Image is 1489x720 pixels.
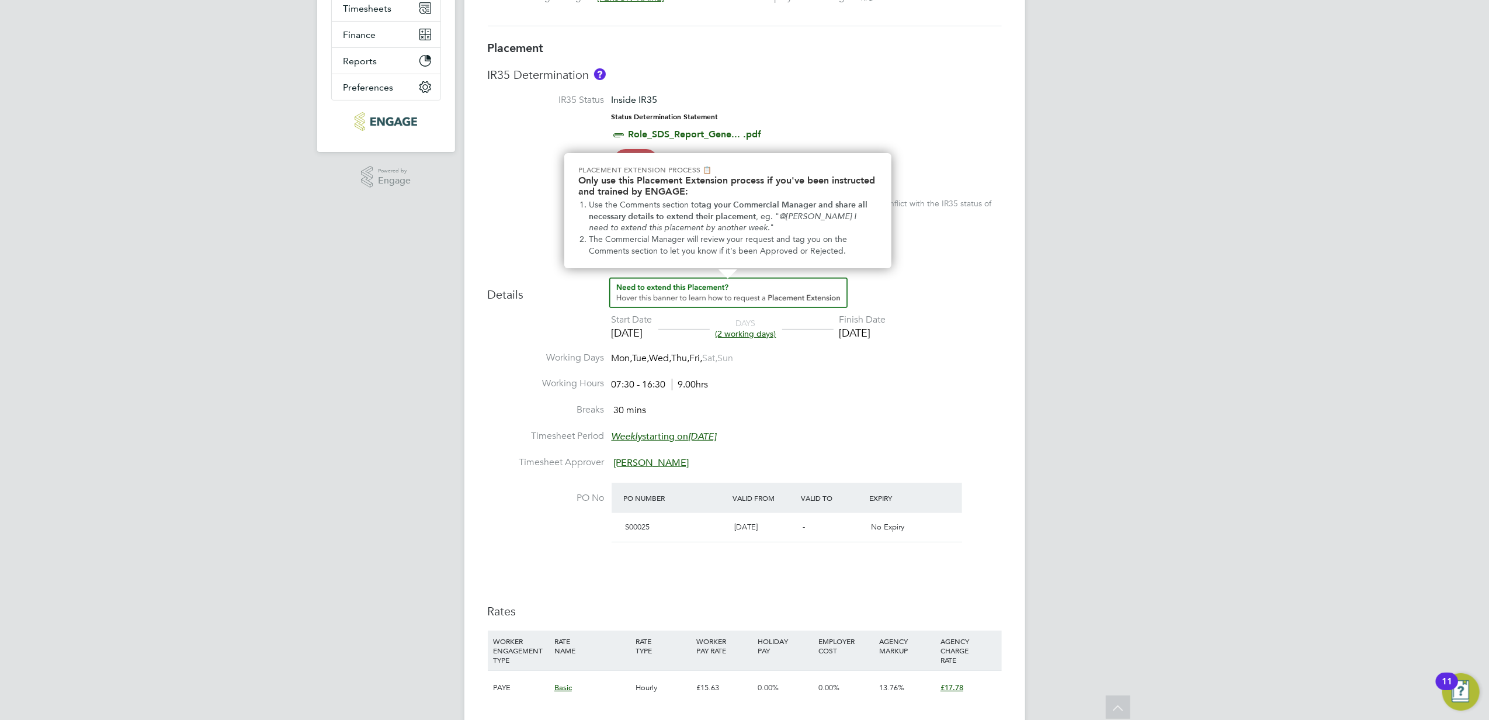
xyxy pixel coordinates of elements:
strong: Status Determination Statement [612,113,719,121]
span: [PERSON_NAME] [614,457,689,469]
span: Timesheets [343,3,392,14]
span: Powered by [378,166,411,176]
label: Working Days [488,352,605,364]
div: HOLIDAY PAY [755,631,815,661]
span: Tue, [633,352,650,364]
span: - [803,522,805,532]
div: EMPLOYER COST [815,631,876,661]
span: Basic [554,683,572,693]
div: AGENCY MARKUP [877,631,938,661]
span: Mon, [612,352,633,364]
span: Wed, [650,352,672,364]
button: About IR35 [594,68,606,80]
p: Placement Extension Process 📋 [578,165,877,175]
strong: tag your Commercial Manager and share all necessary details to extend their placement [589,200,870,221]
span: No Expiry [871,522,904,532]
span: starting on [612,431,717,442]
span: Preferences [343,82,394,93]
label: IR35 Risk [488,154,605,167]
h2: Only use this Placement Extension process if you've been instructed and trained by ENGAGE: [578,175,877,197]
h3: Rates [488,604,1002,619]
em: [DATE] [689,431,717,442]
span: 30 mins [614,404,647,416]
span: Engage [378,176,411,186]
div: Valid From [730,487,798,508]
button: How to extend a Placement? [609,278,848,308]
div: WORKER PAY RATE [693,631,754,661]
span: Reports [343,56,377,67]
div: Expiry [866,487,935,508]
div: PAYE [491,671,551,705]
div: [DATE] [839,326,886,340]
span: Finance [343,29,376,40]
div: RATE TYPE [633,631,693,661]
li: The Commercial Manager will review your request and tag you on the Comments section to let you kn... [589,234,877,257]
div: Start Date [612,314,652,326]
h3: IR35 Determination [488,67,1002,82]
span: S00025 [626,522,650,532]
span: Inside IR35 [612,94,658,105]
span: 9.00hrs [672,379,709,390]
span: £17.78 [940,683,963,693]
span: (2 working days) [716,328,776,339]
span: 0.00% [758,683,779,693]
b: Placement [488,41,544,55]
span: " [770,223,774,233]
div: £15.63 [693,671,754,705]
span: Sun [718,352,734,364]
div: Finish Date [839,314,886,326]
span: Thu, [672,352,690,364]
a: Go to home page [331,112,441,131]
span: Sat, [703,352,718,364]
label: Timesheet Period [488,430,605,442]
span: Use the Comments section to [589,200,699,210]
em: @[PERSON_NAME] I need to extend this placement by another week. [589,212,859,233]
div: WORKER ENGAGEMENT TYPE [491,631,551,670]
span: 0.00% [818,683,839,693]
div: Valid To [798,487,866,508]
span: 13.76% [880,683,905,693]
div: 11 [1442,681,1452,697]
span: Fri, [690,352,703,364]
label: Timesheet Approver [488,456,605,469]
div: Hourly [633,671,693,705]
span: , eg. " [756,212,779,221]
img: konnectrecruit-logo-retina.png [355,112,417,131]
label: IR35 Status [488,94,605,106]
a: Role_SDS_Report_Gene... .pdf [629,129,762,140]
button: Open Resource Center, 11 new notifications [1442,673,1480,711]
div: PO Number [621,487,730,508]
label: PO No [488,492,605,504]
div: Need to extend this Placement? Hover this banner. [564,153,891,268]
div: [DATE] [612,326,652,340]
label: Working Hours [488,378,605,390]
span: [DATE] [734,522,758,532]
div: 07:30 - 16:30 [612,379,709,391]
em: Weekly [612,431,643,442]
div: RATE NAME [551,631,633,661]
label: Breaks [488,404,605,416]
div: DAYS [710,318,782,339]
span: High [614,149,658,172]
div: AGENCY CHARGE RATE [938,631,998,670]
h3: Details [488,278,1002,302]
